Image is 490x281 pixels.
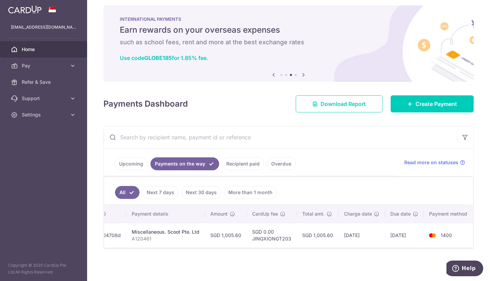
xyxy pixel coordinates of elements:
[390,210,411,217] span: Due date
[144,54,172,61] b: GLOBE185
[321,100,366,108] span: Download Report
[296,95,382,112] a: Download Report
[424,205,475,223] th: Payment method
[426,231,439,239] img: Bank Card
[404,159,458,166] span: Read more on statuses
[22,111,67,118] span: Settings
[103,98,188,110] h4: Payments Dashboard
[142,186,179,199] a: Next 7 days
[224,186,277,199] a: More than 1 month
[132,229,199,235] div: Miscellaneous. Scoot Pte. Ltd
[120,16,457,22] p: INTERNATIONAL PAYMENTS
[247,223,297,248] td: SGD 0.00 JINGXIONGT203
[441,232,452,238] span: 1400
[8,5,42,14] img: CardUp
[385,223,424,248] td: [DATE]
[150,157,219,170] a: Payments on the way
[391,95,474,112] a: Create Payment
[415,100,457,108] span: Create Payment
[344,210,372,217] span: Charge date
[22,95,67,102] span: Support
[22,46,67,53] span: Home
[222,157,264,170] a: Recipient paid
[126,205,205,223] th: Payment details
[103,5,474,82] img: International Payment Banner
[404,159,465,166] a: Read more on statuses
[210,210,228,217] span: Amount
[302,210,325,217] span: Total amt.
[120,54,208,61] a: Use codeGLOBE185for 1.85% fee.
[22,79,67,85] span: Refer & Save
[267,157,296,170] a: Overdue
[120,25,457,35] h5: Earn rewards on your overseas expenses
[339,223,385,248] td: [DATE]
[22,62,67,69] span: Pay
[297,223,339,248] td: SGD 1,005.60
[11,24,76,31] p: [EMAIL_ADDRESS][DOMAIN_NAME]
[115,157,148,170] a: Upcoming
[115,186,140,199] a: All
[104,126,457,148] input: Search by recipient name, payment id or reference
[205,223,247,248] td: SGD 1,005.60
[181,186,221,199] a: Next 30 days
[252,210,278,217] span: CardUp fee
[120,38,457,46] h6: such as school fees, rent and more at the best exchange rates
[132,235,199,242] p: A120461
[446,261,483,278] iframe: Opens a widget where you can find more information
